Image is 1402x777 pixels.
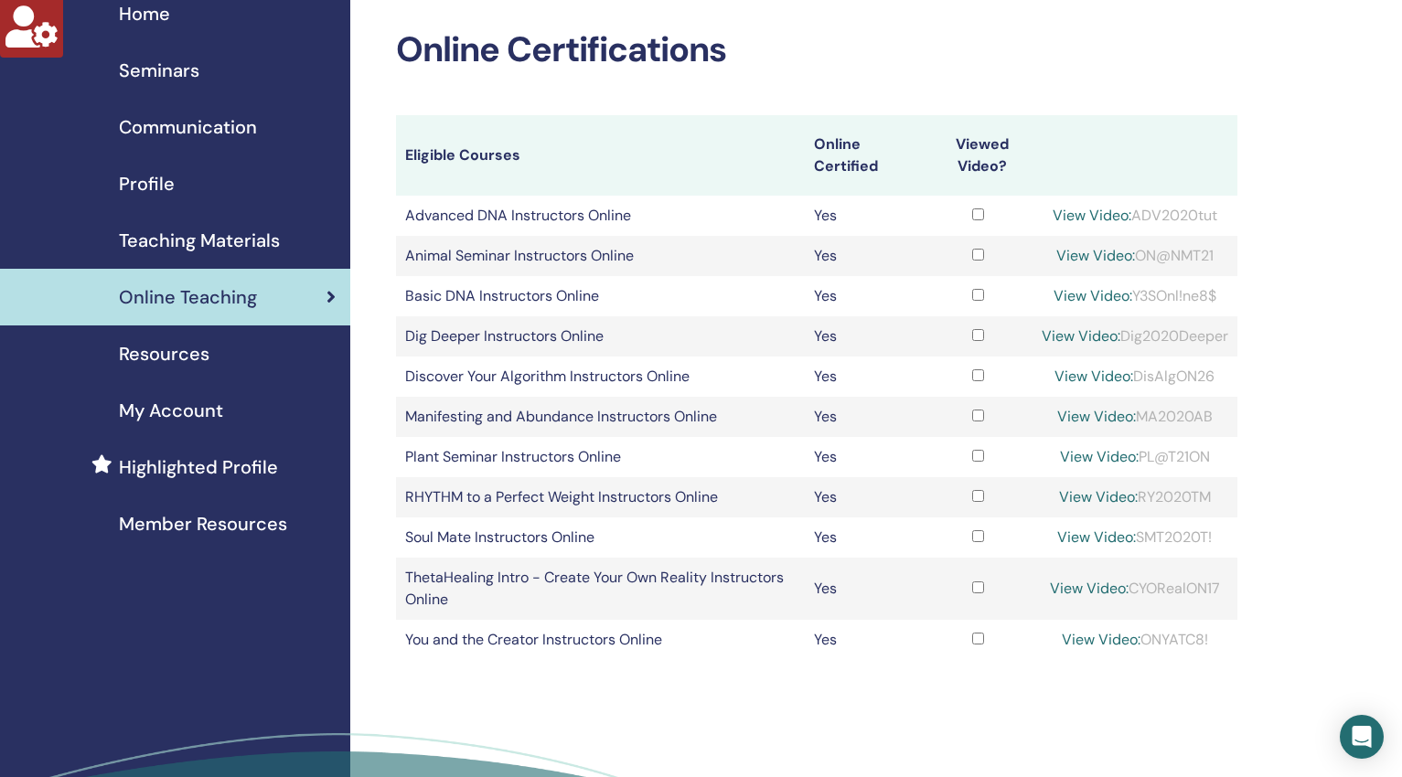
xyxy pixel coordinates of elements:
span: Member Resources [119,510,287,538]
a: View Video: [1059,487,1138,506]
div: ON@NMT21 [1042,245,1228,267]
td: Plant Seminar Instructors Online [396,437,805,477]
span: Resources [119,340,209,367]
div: MA2020AB [1042,406,1228,428]
div: SMT2020T! [1042,527,1228,548]
a: View Video: [1056,246,1135,265]
a: View Video: [1042,326,1120,346]
span: Profile [119,170,175,197]
td: Yes [805,236,923,276]
span: My Account [119,397,223,424]
a: View Video: [1060,447,1139,466]
a: View Video: [1057,407,1136,426]
td: Yes [805,397,923,437]
span: Highlighted Profile [119,453,278,481]
td: Yes [805,196,923,236]
a: View Video: [1050,579,1129,598]
span: Teaching Materials [119,227,280,254]
a: View Video: [1053,206,1131,225]
td: ThetaHealing Intro - Create Your Own Reality Instructors Online [396,558,805,620]
td: RHYTHM to a Perfect Weight Instructors Online [396,477,805,517]
div: CYORealON17 [1042,578,1228,600]
div: Open Intercom Messenger [1340,715,1384,759]
div: Y3SOnl!ne8$ [1042,285,1228,307]
a: View Video: [1062,630,1140,649]
td: Discover Your Algorithm Instructors Online [396,357,805,397]
td: Yes [805,316,923,357]
td: Yes [805,517,923,558]
div: Dig2020Deeper [1042,325,1228,347]
td: Yes [805,620,923,660]
div: ONYATC8! [1042,629,1228,651]
a: View Video: [1054,367,1133,386]
span: Seminars [119,57,199,84]
span: Online Teaching [119,283,257,311]
td: Yes [805,437,923,477]
td: Basic DNA Instructors Online [396,276,805,316]
div: DisAlgON26 [1042,366,1228,388]
td: You and the Creator Instructors Online [396,620,805,660]
td: Yes [805,357,923,397]
th: Viewed Video? [923,115,1033,196]
a: View Video: [1057,527,1136,547]
td: Animal Seminar Instructors Online [396,236,805,276]
h2: Online Certifications [396,29,1237,71]
th: Eligible Courses [396,115,805,196]
td: Dig Deeper Instructors Online [396,316,805,357]
div: PL@T21ON [1042,446,1228,468]
td: Advanced DNA Instructors Online [396,196,805,236]
td: Yes [805,477,923,517]
span: Communication [119,113,257,141]
th: Online Certified [805,115,923,196]
div: RY2020TM [1042,486,1228,508]
div: ADV2020tut [1042,205,1228,227]
a: View Video: [1054,286,1132,305]
td: Yes [805,558,923,620]
td: Manifesting and Abundance Instructors Online [396,397,805,437]
td: Yes [805,276,923,316]
td: Soul Mate Instructors Online [396,517,805,558]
